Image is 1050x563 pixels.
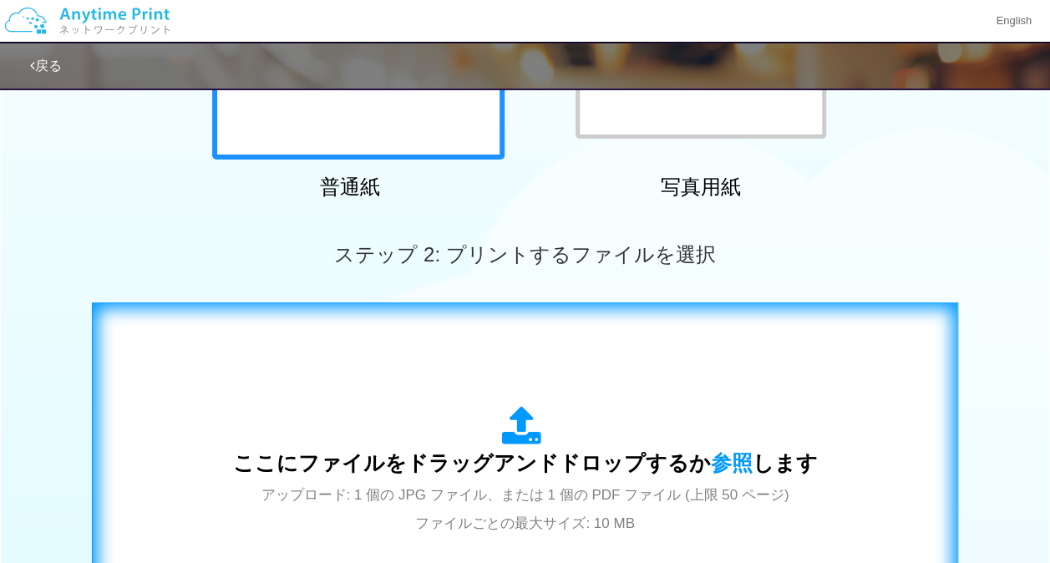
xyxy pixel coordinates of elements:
span: ステップ 2: プリントするファイルを選択 [334,243,715,266]
a: 戻る [30,58,62,73]
span: ここにファイルをドラッグアンドドロップするか します [233,451,818,474]
span: 参照 [711,451,753,474]
h2: 普通紙 [204,176,496,198]
h2: 写真用紙 [555,176,847,198]
span: アップロード: 1 個の JPG ファイル、または 1 個の PDF ファイル (上限 50 ページ) ファイルごとの最大サイズ: 10 MB [261,487,789,531]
